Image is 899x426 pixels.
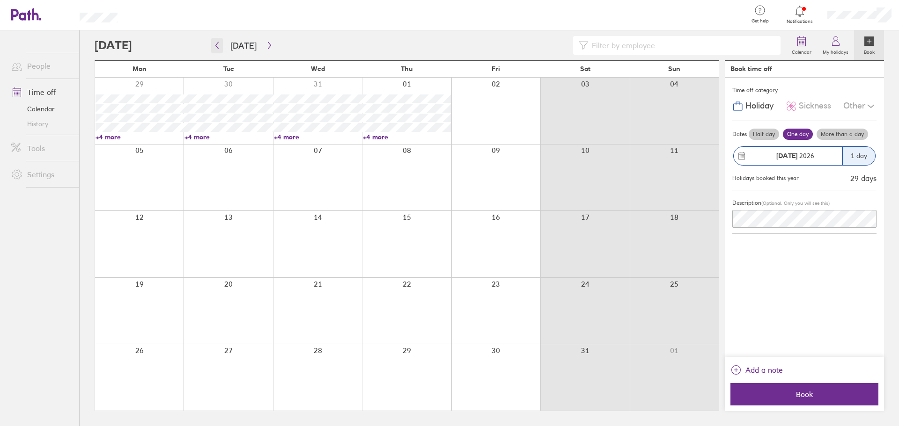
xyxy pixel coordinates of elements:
[842,147,875,165] div: 1 day
[4,57,79,75] a: People
[850,174,877,182] div: 29 days
[732,131,747,137] span: Dates
[492,65,500,72] span: Fri
[730,65,772,72] div: Book time off
[311,65,325,72] span: Wed
[96,133,184,141] a: +4 more
[668,65,680,72] span: Sun
[786,47,817,55] label: Calendar
[730,383,878,405] button: Book
[854,30,884,60] a: Book
[749,129,779,140] label: Half day
[580,65,590,72] span: Sat
[4,165,79,184] a: Settings
[858,47,880,55] label: Book
[817,129,868,140] label: More than a day
[732,83,877,97] div: Time off category
[786,30,817,60] a: Calendar
[776,152,814,159] span: 2026
[785,19,815,24] span: Notifications
[732,175,799,181] div: Holidays booked this year
[363,133,451,141] a: +4 more
[783,129,813,140] label: One day
[4,116,79,131] a: History
[4,139,79,158] a: Tools
[776,152,797,160] strong: [DATE]
[401,65,413,72] span: Thu
[817,47,854,55] label: My holidays
[785,5,815,24] a: Notifications
[4,83,79,101] a: Time off
[184,133,273,141] a: +4 more
[745,101,774,111] span: Holiday
[732,142,877,170] button: [DATE] 20261 day
[737,390,872,398] span: Book
[799,101,831,111] span: Sickness
[223,38,264,53] button: [DATE]
[761,200,830,206] span: (Optional. Only you will see this)
[223,65,234,72] span: Tue
[4,101,79,116] a: Calendar
[843,97,877,115] div: Other
[133,65,147,72] span: Mon
[274,133,362,141] a: +4 more
[745,362,783,377] span: Add a note
[817,30,854,60] a: My holidays
[588,36,775,54] input: Filter by employee
[730,362,783,377] button: Add a note
[732,199,761,206] span: Description
[745,18,775,24] span: Get help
